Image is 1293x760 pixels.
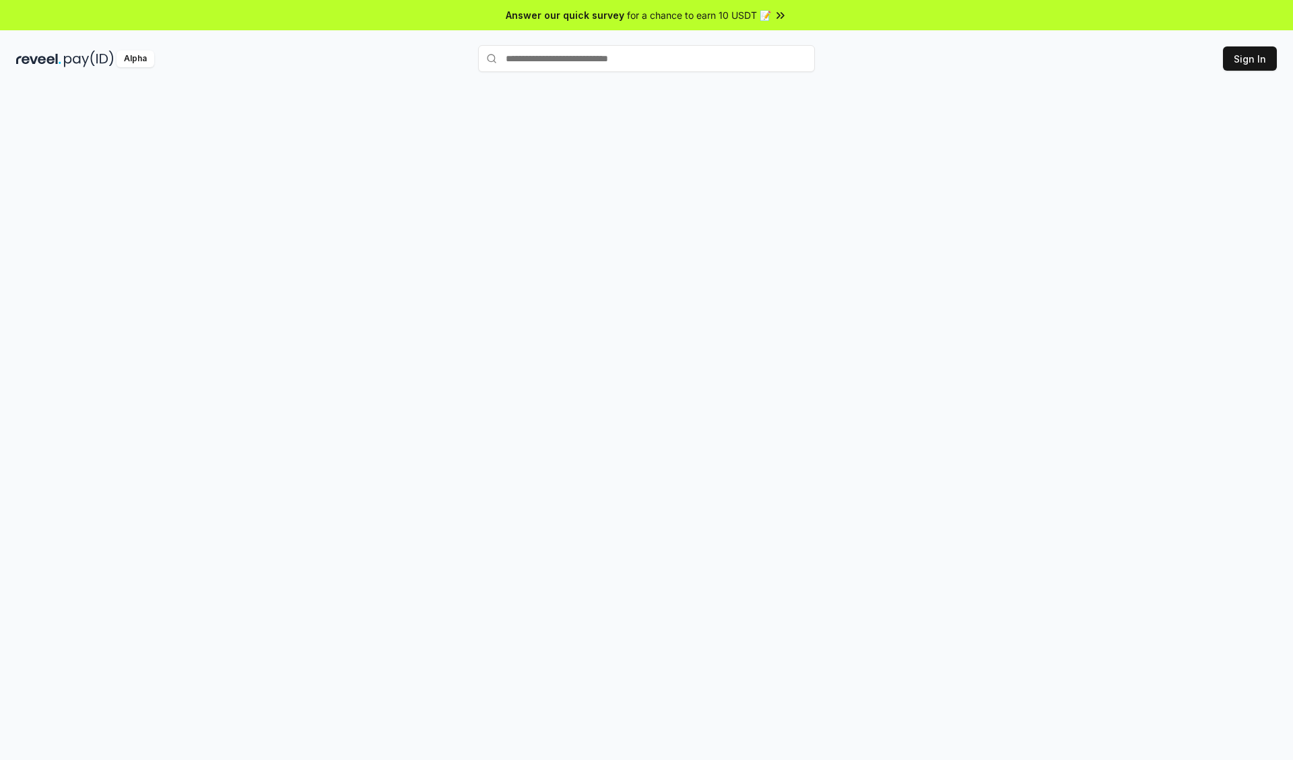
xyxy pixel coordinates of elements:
button: Sign In [1223,46,1277,71]
span: Answer our quick survey [506,8,624,22]
span: for a chance to earn 10 USDT 📝 [627,8,771,22]
img: reveel_dark [16,50,61,67]
div: Alpha [117,50,154,67]
img: pay_id [64,50,114,67]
